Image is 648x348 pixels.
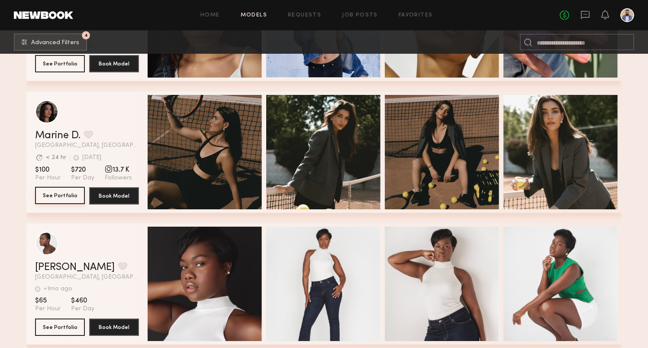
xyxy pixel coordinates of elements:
[105,174,132,182] span: Followers
[35,274,139,280] span: [GEOGRAPHIC_DATA], [GEOGRAPHIC_DATA]
[71,305,94,313] span: Per Day
[35,55,85,72] button: See Portfolio
[35,143,139,149] span: [GEOGRAPHIC_DATA], [GEOGRAPHIC_DATA]
[35,296,61,305] span: $65
[35,262,115,273] a: [PERSON_NAME]
[14,33,87,51] button: 4Advanced Filters
[200,13,220,18] a: Home
[71,174,94,182] span: Per Day
[89,187,139,205] button: Book Model
[35,166,61,174] span: $100
[89,319,139,336] button: Book Model
[71,296,94,305] span: $460
[46,155,66,161] div: < 24 hr
[31,40,79,46] span: Advanced Filters
[288,13,321,18] a: Requests
[89,55,139,72] button: Book Model
[105,166,132,174] span: 13.7 K
[44,286,72,292] div: +1mo ago
[35,187,85,204] button: See Portfolio
[84,33,88,37] span: 4
[399,13,433,18] a: Favorites
[82,155,101,161] div: [DATE]
[35,319,85,336] button: See Portfolio
[342,13,378,18] a: Job Posts
[35,174,61,182] span: Per Hour
[35,130,81,141] a: Marine D.
[241,13,267,18] a: Models
[35,305,61,313] span: Per Hour
[71,166,94,174] span: $720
